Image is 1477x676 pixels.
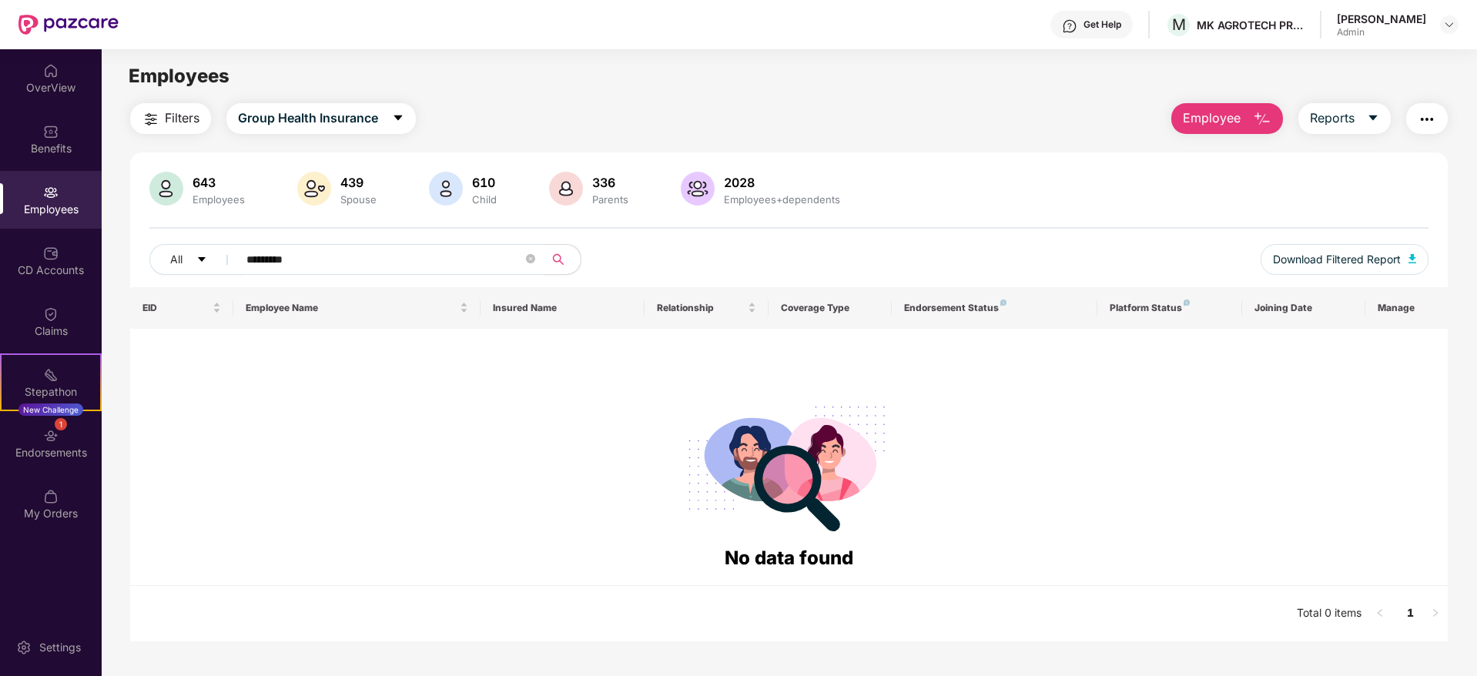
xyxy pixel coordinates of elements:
div: Admin [1337,26,1426,38]
div: MK AGROTECH PRIVATE LIMITED [1197,18,1305,32]
span: All [170,251,183,268]
span: Employees [129,65,229,87]
img: svg+xml;base64,PHN2ZyB4bWxucz0iaHR0cDovL3d3dy53My5vcmcvMjAwMC9zdmciIHhtbG5zOnhsaW5rPSJodHRwOi8vd3... [297,172,331,206]
img: svg+xml;base64,PHN2ZyBpZD0iQ2xhaW0iIHhtbG5zPSJodHRwOi8vd3d3LnczLm9yZy8yMDAwL3N2ZyIgd2lkdGg9IjIwIi... [43,306,59,322]
img: svg+xml;base64,PHN2ZyB4bWxucz0iaHR0cDovL3d3dy53My5vcmcvMjAwMC9zdmciIHhtbG5zOnhsaW5rPSJodHRwOi8vd3... [149,172,183,206]
img: svg+xml;base64,PHN2ZyBpZD0iQmVuZWZpdHMiIHhtbG5zPSJodHRwOi8vd3d3LnczLm9yZy8yMDAwL3N2ZyIgd2lkdGg9Ij... [43,124,59,139]
button: Group Health Insurancecaret-down [226,103,416,134]
div: 2028 [721,175,843,190]
div: Child [469,193,500,206]
img: svg+xml;base64,PHN2ZyB4bWxucz0iaHR0cDovL3d3dy53My5vcmcvMjAwMC9zdmciIHhtbG5zOnhsaW5rPSJodHRwOi8vd3... [681,172,715,206]
span: Group Health Insurance [238,109,378,128]
button: Filters [130,103,211,134]
span: caret-down [196,254,207,266]
div: 336 [589,175,631,190]
img: svg+xml;base64,PHN2ZyB4bWxucz0iaHR0cDovL3d3dy53My5vcmcvMjAwMC9zdmciIHdpZHRoPSIyNCIgaGVpZ2h0PSIyNC... [1418,110,1436,129]
a: 1 [1398,601,1423,624]
button: Download Filtered Report [1261,244,1428,275]
img: svg+xml;base64,PHN2ZyB4bWxucz0iaHR0cDovL3d3dy53My5vcmcvMjAwMC9zdmciIHhtbG5zOnhsaW5rPSJodHRwOi8vd3... [1408,254,1416,263]
th: EID [130,287,233,329]
span: Relationship [657,302,744,314]
div: 1 [55,418,67,430]
img: svg+xml;base64,PHN2ZyB4bWxucz0iaHR0cDovL3d3dy53My5vcmcvMjAwMC9zdmciIHhtbG5zOnhsaW5rPSJodHRwOi8vd3... [549,172,583,206]
div: Platform Status [1110,302,1229,314]
span: Download Filtered Report [1273,251,1401,268]
button: Allcaret-down [149,244,243,275]
button: right [1423,601,1448,626]
img: svg+xml;base64,PHN2ZyBpZD0iRW5kb3JzZW1lbnRzIiB4bWxucz0iaHR0cDovL3d3dy53My5vcmcvMjAwMC9zdmciIHdpZH... [43,428,59,443]
li: 1 [1398,601,1423,626]
span: search [543,253,573,266]
span: caret-down [392,112,404,125]
img: svg+xml;base64,PHN2ZyB4bWxucz0iaHR0cDovL3d3dy53My5vcmcvMjAwMC9zdmciIHdpZHRoPSI4IiBoZWlnaHQ9IjgiIH... [1000,300,1006,306]
img: svg+xml;base64,PHN2ZyB4bWxucz0iaHR0cDovL3d3dy53My5vcmcvMjAwMC9zdmciIHdpZHRoPSIyMSIgaGVpZ2h0PSIyMC... [43,367,59,383]
div: 643 [189,175,248,190]
img: svg+xml;base64,PHN2ZyBpZD0iQ0RfQWNjb3VudHMiIGRhdGEtbmFtZT0iQ0QgQWNjb3VudHMiIHhtbG5zPSJodHRwOi8vd3... [43,246,59,261]
img: svg+xml;base64,PHN2ZyB4bWxucz0iaHR0cDovL3d3dy53My5vcmcvMjAwMC9zdmciIHdpZHRoPSI4IiBoZWlnaHQ9IjgiIH... [1184,300,1190,306]
th: Joining Date [1242,287,1365,329]
img: svg+xml;base64,PHN2ZyBpZD0iTXlfT3JkZXJzIiBkYXRhLW5hbWU9Ik15IE9yZGVycyIgeG1sbnM9Imh0dHA6Ly93d3cudz... [43,489,59,504]
img: svg+xml;base64,PHN2ZyB4bWxucz0iaHR0cDovL3d3dy53My5vcmcvMjAwMC9zdmciIHhtbG5zOnhsaW5rPSJodHRwOi8vd3... [1253,110,1271,129]
span: close-circle [526,254,535,263]
th: Insured Name [481,287,645,329]
img: svg+xml;base64,PHN2ZyBpZD0iU2V0dGluZy0yMHgyMCIgeG1sbnM9Imh0dHA6Ly93d3cudzMub3JnLzIwMDAvc3ZnIiB3aW... [16,640,32,655]
span: left [1375,608,1385,617]
div: Employees [189,193,248,206]
span: EID [142,302,209,314]
th: Relationship [645,287,768,329]
div: Get Help [1083,18,1121,31]
span: No data found [725,547,853,569]
li: Total 0 items [1297,601,1361,626]
th: Manage [1365,287,1448,329]
button: search [543,244,581,275]
th: Employee Name [233,287,481,329]
img: svg+xml;base64,PHN2ZyB4bWxucz0iaHR0cDovL3d3dy53My5vcmcvMjAwMC9zdmciIHdpZHRoPSIyNCIgaGVpZ2h0PSIyNC... [142,110,160,129]
div: Spouse [337,193,380,206]
div: 610 [469,175,500,190]
span: right [1431,608,1440,617]
li: Previous Page [1368,601,1392,626]
img: svg+xml;base64,PHN2ZyBpZD0iRW1wbG95ZWVzIiB4bWxucz0iaHR0cDovL3d3dy53My5vcmcvMjAwMC9zdmciIHdpZHRoPS... [43,185,59,200]
img: svg+xml;base64,PHN2ZyB4bWxucz0iaHR0cDovL3d3dy53My5vcmcvMjAwMC9zdmciIHdpZHRoPSIyODgiIGhlaWdodD0iMj... [678,387,899,544]
button: Employee [1171,103,1283,134]
div: Employees+dependents [721,193,843,206]
span: M [1172,15,1186,34]
div: Endorsement Status [904,302,1085,314]
span: caret-down [1367,112,1379,125]
div: [PERSON_NAME] [1337,12,1426,26]
img: svg+xml;base64,PHN2ZyBpZD0iRHJvcGRvd24tMzJ4MzIiIHhtbG5zPSJodHRwOi8vd3d3LnczLm9yZy8yMDAwL3N2ZyIgd2... [1443,18,1455,31]
button: left [1368,601,1392,626]
img: New Pazcare Logo [18,15,119,35]
button: Reportscaret-down [1298,103,1391,134]
img: svg+xml;base64,PHN2ZyBpZD0iSGVscC0zMngzMiIgeG1sbnM9Imh0dHA6Ly93d3cudzMub3JnLzIwMDAvc3ZnIiB3aWR0aD... [1062,18,1077,34]
div: Parents [589,193,631,206]
span: Employee [1183,109,1241,128]
img: svg+xml;base64,PHN2ZyBpZD0iSG9tZSIgeG1sbnM9Imh0dHA6Ly93d3cudzMub3JnLzIwMDAvc3ZnIiB3aWR0aD0iMjAiIG... [43,63,59,79]
div: Settings [35,640,85,655]
img: svg+xml;base64,PHN2ZyB4bWxucz0iaHR0cDovL3d3dy53My5vcmcvMjAwMC9zdmciIHhtbG5zOnhsaW5rPSJodHRwOi8vd3... [429,172,463,206]
span: Filters [165,109,199,128]
div: 439 [337,175,380,190]
span: close-circle [526,253,535,267]
span: Employee Name [246,302,457,314]
span: Reports [1310,109,1355,128]
div: Stepathon [2,384,100,400]
li: Next Page [1423,601,1448,626]
th: Coverage Type [769,287,892,329]
div: New Challenge [18,403,83,416]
